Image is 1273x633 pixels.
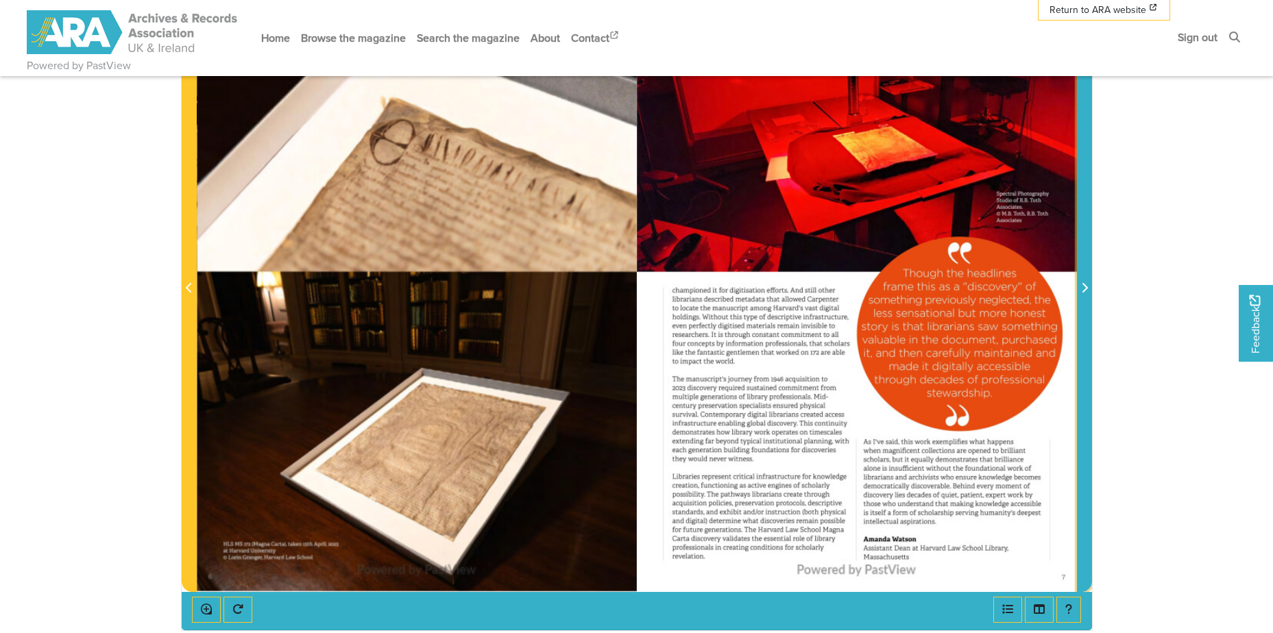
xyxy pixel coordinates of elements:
a: Powered by PastView [27,58,131,74]
button: Rotate the book [223,597,252,623]
a: Home [256,20,295,56]
a: Search the magazine [411,20,525,56]
button: Help [1056,597,1081,623]
button: Open metadata window [993,597,1022,623]
button: Enable or disable loupe tool (Alt+L) [192,597,221,623]
span: Feedback [1247,295,1263,353]
a: About [525,20,566,56]
a: Would you like to provide feedback? [1239,285,1273,362]
img: ARA - ARC Magazine | Powered by PastView [27,10,239,54]
button: Thumbnails [1025,597,1054,623]
a: Browse the magazine [295,20,411,56]
span: Return to ARA website [1050,3,1146,17]
a: ARA - ARC Magazine | Powered by PastView logo [27,3,239,62]
a: Sign out [1172,19,1223,55]
a: Contact [566,20,626,56]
